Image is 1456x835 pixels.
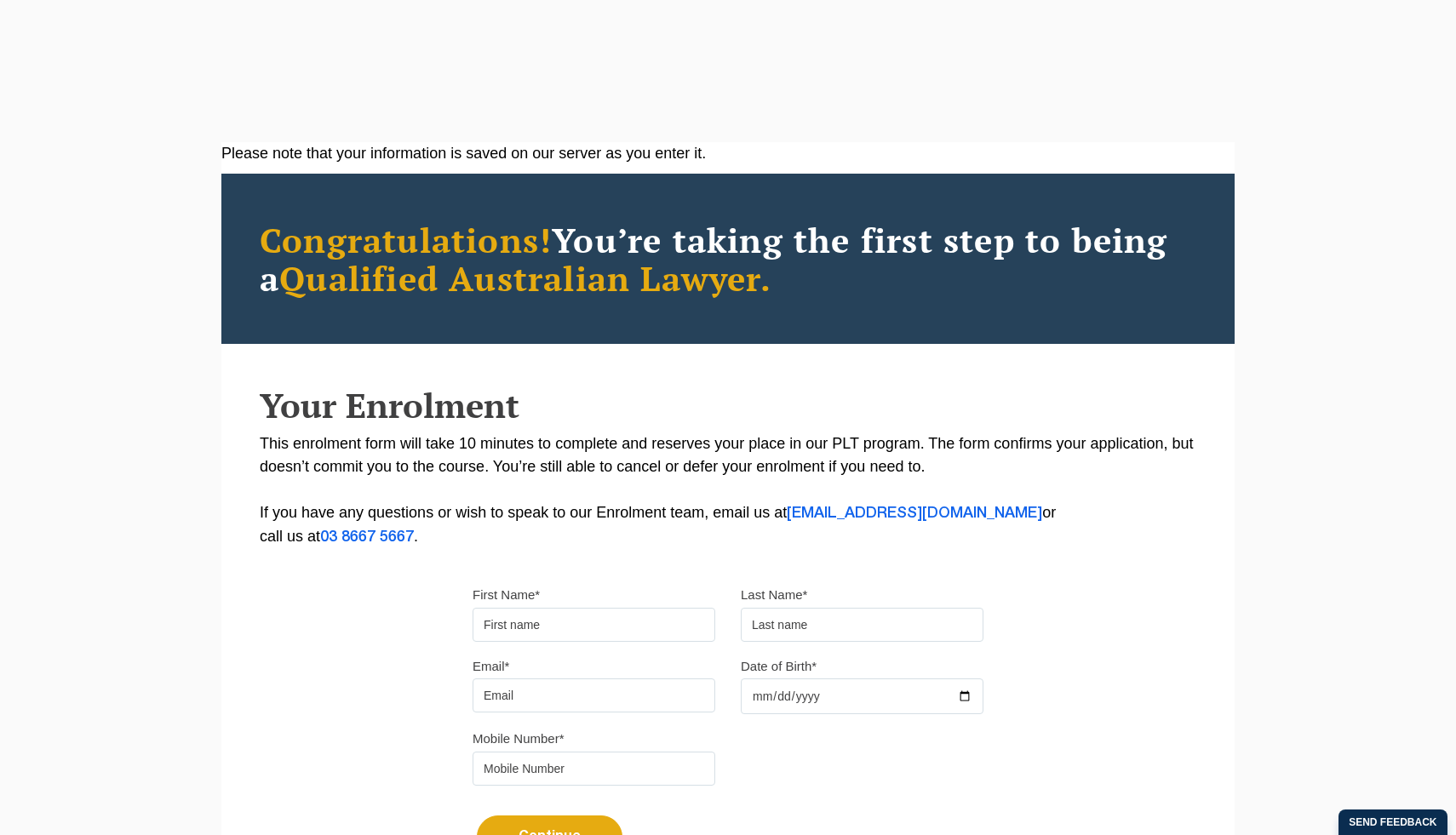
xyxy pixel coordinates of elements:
[279,255,771,300] span: Qualified Australian Lawyer.
[741,658,817,675] label: Date of Birth*
[473,678,715,712] input: Email
[260,220,1196,297] h2: You’re taking the first step to being a
[320,530,414,544] a: 03 8667 5667
[473,752,715,786] input: Mobile Number
[787,506,1042,520] a: [EMAIL_ADDRESS][DOMAIN_NAME]
[221,142,1235,165] div: Please note that your information is saved on our server as you enter it.
[260,432,1196,549] p: This enrolment form will take 10 minutes to complete and reserves your place in our PLT program. ...
[473,658,509,675] label: Email*
[260,217,552,262] span: Congratulations!
[473,608,715,642] input: First name
[741,586,807,603] label: Last Name*
[473,586,540,603] label: First Name*
[260,386,1196,424] h2: Your Enrolment
[473,730,565,747] label: Mobile Number*
[741,608,983,642] input: Last name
